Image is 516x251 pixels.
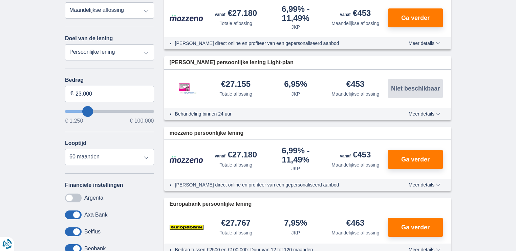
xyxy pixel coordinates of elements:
[291,24,300,30] div: JKP
[84,229,101,235] label: Belfius
[170,59,294,67] span: [PERSON_NAME] persoonlijke lening Light-plan
[331,229,379,236] div: Maandelijkse aflossing
[331,161,379,168] div: Maandelijkse aflossing
[388,218,443,237] button: Ga verder
[284,219,307,228] div: 7,95%
[221,80,251,89] div: €27.155
[65,182,123,188] label: Financiële instellingen
[65,140,86,146] label: Looptijd
[284,80,307,89] div: 6,95%
[65,77,154,83] label: Bedrag
[404,182,446,187] button: Meer details
[409,41,440,46] span: Meer details
[404,41,446,46] button: Meer details
[219,91,252,97] div: Totale aflossing
[409,111,440,116] span: Meer details
[170,219,203,236] img: product.pl.alt Europabank
[346,219,364,228] div: €463
[388,79,443,98] button: Niet beschikbaar
[346,80,364,89] div: €453
[65,118,83,124] span: € 1.250
[291,229,300,236] div: JKP
[409,182,440,187] span: Meer details
[219,161,252,168] div: Totale aflossing
[175,40,384,47] li: [PERSON_NAME] direct online en profiteer van een gepersonaliseerd aanbod
[215,151,257,160] div: €27.180
[388,150,443,169] button: Ga verder
[340,9,371,19] div: €453
[65,110,154,113] input: wantToBorrow
[401,224,430,230] span: Ga verder
[391,85,440,92] span: Niet beschikbaar
[175,181,384,188] li: [PERSON_NAME] direct online en profiteer van een gepersonaliseerd aanbod
[291,165,300,172] div: JKP
[219,229,252,236] div: Totale aflossing
[221,219,251,228] div: €27.767
[84,195,103,201] label: Argenta
[404,111,446,117] button: Meer details
[170,76,203,101] img: product.pl.alt Leemans Kredieten
[215,9,257,19] div: €27.180
[401,15,430,21] span: Ga verder
[170,200,252,208] span: Europabank persoonlijke lening
[70,90,73,98] span: €
[170,14,203,22] img: product.pl.alt Mozzeno
[331,91,379,97] div: Maandelijkse aflossing
[219,20,252,27] div: Totale aflossing
[291,91,300,97] div: JKP
[268,147,323,164] div: 6,99%
[331,20,379,27] div: Maandelijkse aflossing
[175,110,384,117] li: Behandeling binnen 24 uur
[268,5,323,22] div: 6,99%
[130,118,154,124] span: € 100.000
[65,35,113,42] label: Doel van de lening
[170,156,203,163] img: product.pl.alt Mozzeno
[170,129,244,137] span: mozzeno persoonlijke lening
[388,8,443,27] button: Ga verder
[340,151,371,160] div: €453
[401,156,430,162] span: Ga verder
[84,212,107,218] label: Axa Bank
